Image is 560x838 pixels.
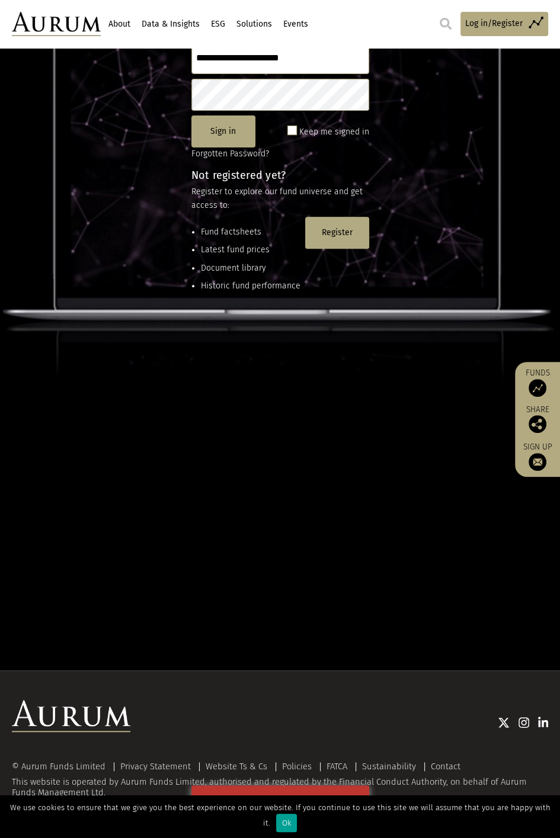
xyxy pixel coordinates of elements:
[107,14,132,34] a: About
[282,761,312,772] a: Policies
[206,761,267,772] a: Website Ts & Cs
[305,217,369,249] button: Register
[201,226,300,239] li: Fund factsheets
[12,700,130,732] img: Aurum Logo
[281,14,309,34] a: Events
[529,379,546,397] img: Access Funds
[529,453,546,471] img: Sign up to our newsletter
[201,243,300,256] li: Latest fund prices
[12,762,548,808] div: This website is operated by Aurum Funds Limited, authorised and regulated by the Financial Conduc...
[221,794,360,810] div: Login Error
[431,761,460,772] a: Contact
[235,14,273,34] a: Solutions
[519,717,529,728] img: Instagram icon
[538,717,549,728] img: Linkedin icon
[191,115,255,147] button: Sign in
[191,185,369,212] p: Register to explore our fund universe and get access to:
[201,262,300,275] li: Document library
[276,814,297,832] div: Ok
[327,761,347,772] a: FATCA
[191,170,369,181] h4: Not registered yet?
[201,280,300,293] li: Historic fund performance
[521,406,554,433] div: Share
[120,761,191,772] a: Privacy Statement
[460,12,548,36] a: Log in/Register
[521,368,554,397] a: Funds
[362,761,416,772] a: Sustainability
[191,149,269,159] a: Forgotten Password?
[440,18,452,30] img: search.svg
[12,762,111,771] div: © Aurum Funds Limited
[299,125,369,139] label: Keep me signed in
[521,442,554,471] a: Sign up
[465,17,523,30] span: Log in/Register
[498,717,510,728] img: Twitter icon
[529,415,546,433] img: Share this post
[12,12,101,36] img: Aurum
[140,14,201,34] a: Data & Insights
[209,14,226,34] a: ESG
